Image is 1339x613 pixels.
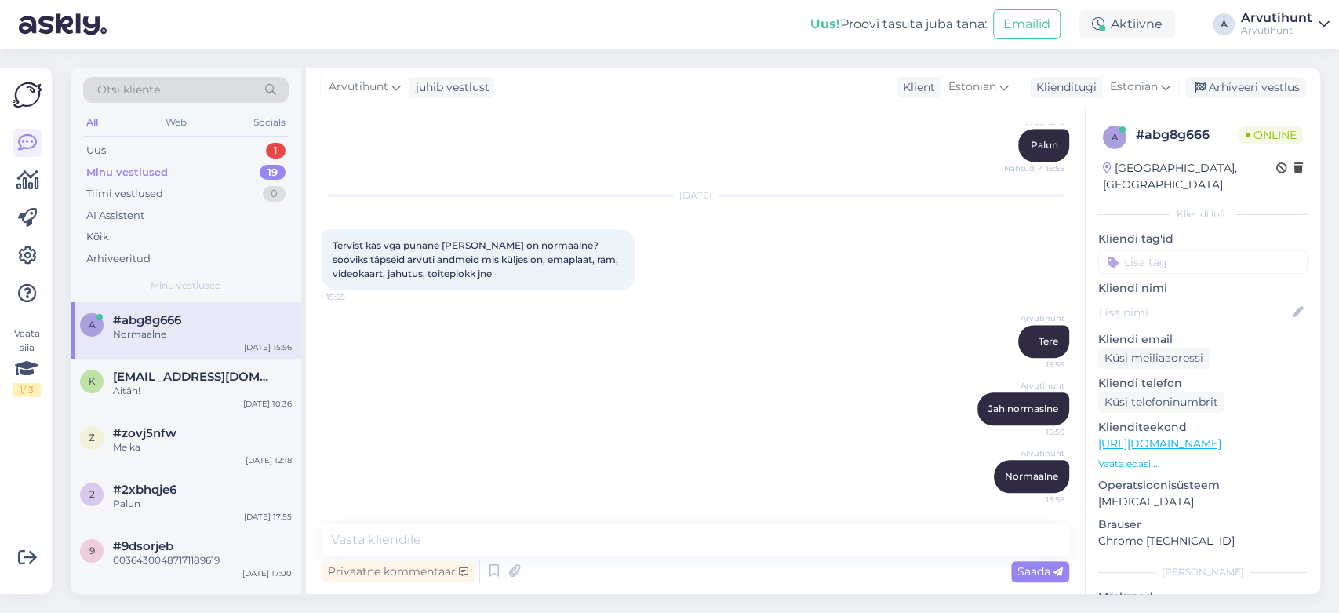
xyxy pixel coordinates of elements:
div: Vaata siia [13,327,41,397]
div: Socials [250,112,289,133]
button: Emailid [993,9,1061,39]
span: Estonian [1110,78,1158,96]
div: Proovi tasuta juba täna: [810,15,987,34]
span: #abg8g666 [113,313,181,327]
span: Normaalne [1005,470,1058,482]
div: 00364300487171189619 [113,553,292,567]
div: Kõik [86,229,109,245]
div: 19 [260,165,286,181]
div: [DATE] 15:56 [244,341,292,353]
span: Arvutihunt [1006,380,1064,392]
div: [GEOGRAPHIC_DATA], [GEOGRAPHIC_DATA] [1103,160,1276,193]
span: #zovj5nfw [113,426,176,440]
div: Klient [897,79,935,96]
div: Küsi telefoninumbrit [1098,392,1224,413]
div: Kliendi info [1098,207,1308,221]
span: Nähtud ✓ 15:55 [1004,162,1064,174]
span: Estonian [948,78,996,96]
div: Normaalne [113,327,292,341]
span: #9dsorjeb [113,539,173,553]
p: Brauser [1098,516,1308,533]
span: 2 [89,488,95,500]
div: AI Assistent [86,208,144,224]
div: 1 [266,143,286,159]
p: [MEDICAL_DATA] [1098,494,1308,510]
span: a [1112,131,1119,143]
p: Klienditeekond [1098,419,1308,436]
span: Arvutihunt [1006,447,1064,459]
div: 0 [263,186,286,202]
div: Tiimi vestlused [86,186,163,202]
div: [DATE] 12:18 [246,454,292,466]
div: Klienditugi [1030,79,1097,96]
span: Saada [1017,564,1063,578]
div: Aitäh! [113,384,292,398]
div: [DATE] [322,188,1069,203]
span: #2xbhqje6 [113,483,176,497]
span: Tere [1039,335,1058,347]
p: Chrome [TECHNICAL_ID] [1098,533,1308,549]
div: Uus [86,143,106,159]
div: Arvutihunt [1241,24,1312,37]
p: Kliendi telefon [1098,375,1308,392]
span: kuldartalvik2@gmail.com [113,370,276,384]
span: 15:56 [1006,426,1064,438]
span: k [89,375,96,387]
div: juhib vestlust [409,79,489,96]
div: Arhiveeritud [86,251,151,267]
div: [PERSON_NAME] [1098,565,1308,579]
p: Kliendi nimi [1098,280,1308,297]
div: [DATE] 17:00 [242,567,292,579]
div: Web [162,112,190,133]
div: A [1213,13,1235,35]
div: Aktiivne [1079,10,1175,38]
p: Vaata edasi ... [1098,457,1308,471]
span: Arvutihunt [329,78,388,96]
div: All [83,112,101,133]
div: Minu vestlused [86,165,168,181]
div: Arhiveeri vestlus [1185,77,1306,98]
div: Palun [113,497,292,511]
span: 15:56 [1006,494,1064,505]
div: Privaatne kommentaar [322,561,475,582]
a: [URL][DOMAIN_NAME] [1098,436,1221,451]
span: Minu vestlused [151,279,221,293]
span: Arvutihunt [1006,312,1064,324]
span: Tervist kas vga punane [PERSON_NAME] on normaalne? sooviks täpseid arvuti andmeid mis küljes on, ... [333,239,620,279]
p: Kliendi tag'id [1098,231,1308,247]
b: Uus! [810,16,840,31]
p: Kliendi email [1098,331,1308,348]
span: Jah normaslne [988,403,1058,414]
div: [DATE] 10:36 [243,398,292,410]
div: # abg8g666 [1136,126,1239,144]
div: 1 / 3 [13,383,41,397]
span: a [89,319,96,330]
div: Arvutihunt [1241,12,1312,24]
div: Me ka [113,440,292,454]
div: [DATE] 17:55 [244,511,292,523]
img: Askly Logo [13,80,42,110]
span: 15:56 [1006,359,1064,370]
div: Küsi meiliaadressi [1098,348,1210,369]
p: Operatsioonisüsteem [1098,477,1308,494]
a: ArvutihuntArvutihunt [1241,12,1330,37]
span: z [89,432,95,443]
input: Lisa nimi [1099,304,1290,321]
span: Online [1239,126,1303,144]
span: 9 [89,545,95,556]
span: 15:55 [326,291,385,303]
span: Palun [1031,139,1058,151]
span: Otsi kliente [97,82,160,98]
input: Lisa tag [1098,250,1308,274]
p: Märkmed [1098,589,1308,605]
